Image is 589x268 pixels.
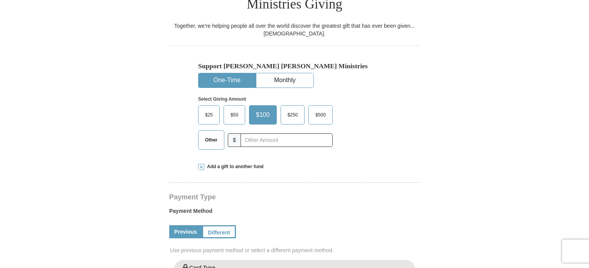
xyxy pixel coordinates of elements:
[199,73,256,88] button: One-Time
[169,225,202,238] a: Previous
[284,109,302,121] span: $250
[311,109,330,121] span: $500
[256,73,313,88] button: Monthly
[170,246,421,254] span: Use previous payment method or select a different payment method.
[228,133,241,147] span: $
[204,163,264,170] span: Add a gift to another fund
[198,96,246,102] strong: Select Giving Amount
[169,22,420,37] div: Together, we're helping people all over the world discover the greatest gift that has ever been g...
[202,225,236,238] a: Different
[198,62,391,70] h5: Support [PERSON_NAME] [PERSON_NAME] Ministries
[169,207,420,219] label: Payment Method
[201,134,221,146] span: Other
[169,194,420,200] h4: Payment Type
[241,133,333,147] input: Other Amount
[201,109,217,121] span: $25
[252,109,274,121] span: $100
[227,109,242,121] span: $50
